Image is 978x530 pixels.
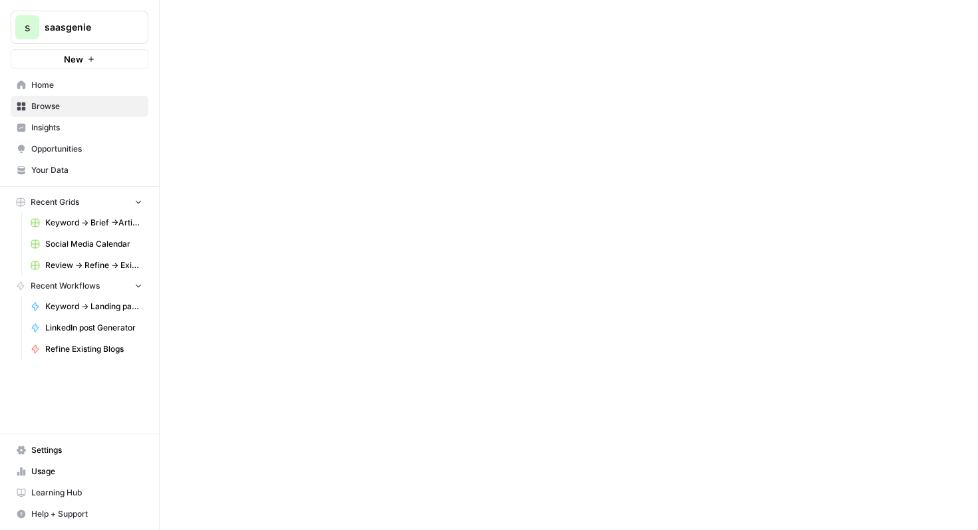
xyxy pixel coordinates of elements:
span: Opportunities [31,143,142,155]
a: Opportunities [11,138,148,160]
span: Refine Existing Blogs [45,343,142,355]
span: Home [31,79,142,91]
span: Usage [31,465,142,477]
span: saasgenie [45,21,125,34]
span: s [25,19,30,35]
a: Social Media Calendar [25,233,148,255]
span: Settings [31,444,142,456]
a: Refine Existing Blogs [25,338,148,360]
span: Help + Support [31,508,142,520]
button: New [11,49,148,69]
a: Learning Hub [11,482,148,503]
button: Help + Support [11,503,148,525]
span: Insights [31,122,142,134]
a: Your Data [11,160,148,181]
a: LinkedIn post Generator [25,317,148,338]
span: Keyword -> Landing page copy [45,301,142,313]
a: Home [11,74,148,96]
button: Recent Workflows [11,276,148,296]
a: Insights [11,117,148,138]
a: Keyword -> Landing page copy [25,296,148,317]
a: Usage [11,461,148,482]
span: Recent Workflows [31,280,100,292]
a: Keyword -> Brief ->Article [25,212,148,233]
button: Workspace: saasgenie [11,11,148,44]
span: Browse [31,100,142,112]
a: Settings [11,440,148,461]
button: Recent Grids [11,192,148,212]
span: LinkedIn post Generator [45,322,142,334]
span: New [64,53,83,66]
a: Review -> Refine -> Existing Blogs [25,255,148,276]
a: Browse [11,96,148,117]
span: Your Data [31,164,142,176]
span: Recent Grids [31,196,79,208]
span: Learning Hub [31,487,142,499]
span: Keyword -> Brief ->Article [45,217,142,229]
span: Social Media Calendar [45,238,142,250]
span: Review -> Refine -> Existing Blogs [45,259,142,271]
